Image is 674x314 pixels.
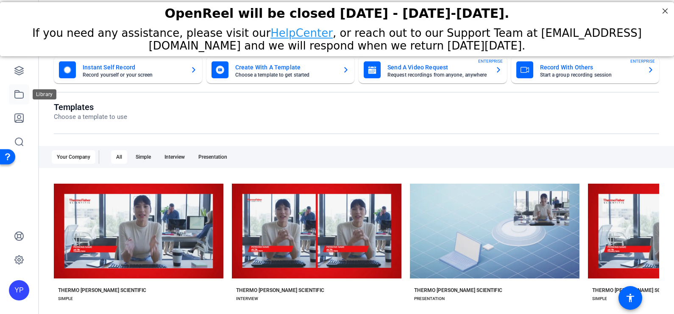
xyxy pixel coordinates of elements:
[54,56,202,83] button: Instant Self RecordRecord yourself or your screen
[235,72,336,77] mat-card-subtitle: Choose a template to get started
[478,58,503,64] span: ENTERPRISE
[9,280,29,300] div: YP
[193,150,232,164] div: Presentation
[387,72,488,77] mat-card-subtitle: Request recordings from anyone, anywhere
[33,89,56,99] div: Library
[625,293,635,303] mat-icon: accessibility
[131,150,156,164] div: Simple
[32,25,642,50] span: If you need any assistance, please visit our , or reach out to our Support Team at [EMAIL_ADDRESS...
[83,62,184,72] mat-card-title: Instant Self Record
[511,56,660,83] button: Record With OthersStart a group recording sessionENTERPRISE
[592,295,607,302] div: SIMPLE
[54,112,127,122] p: Choose a template to use
[414,295,445,302] div: PRESENTATION
[630,58,655,64] span: ENTERPRISE
[58,287,146,294] div: THERMO [PERSON_NAME] SCIENTIFIC
[359,56,507,83] button: Send A Video RequestRequest recordings from anyone, anywhereENTERPRISE
[58,295,73,302] div: SIMPLE
[236,295,258,302] div: INTERVIEW
[52,150,95,164] div: Your Company
[387,62,488,72] mat-card-title: Send A Video Request
[54,102,127,112] h1: Templates
[540,62,641,72] mat-card-title: Record With Others
[111,150,127,164] div: All
[414,287,502,294] div: THERMO [PERSON_NAME] SCIENTIFIC
[83,72,184,77] mat-card-subtitle: Record yourself or your screen
[11,4,663,19] div: OpenReel will be closed [DATE] - [DATE]-[DATE].
[270,25,333,37] a: HelpCenter
[236,287,324,294] div: THERMO [PERSON_NAME] SCIENTIFIC
[206,56,355,83] button: Create With A TemplateChoose a template to get started
[235,62,336,72] mat-card-title: Create With A Template
[159,150,190,164] div: Interview
[540,72,641,77] mat-card-subtitle: Start a group recording session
